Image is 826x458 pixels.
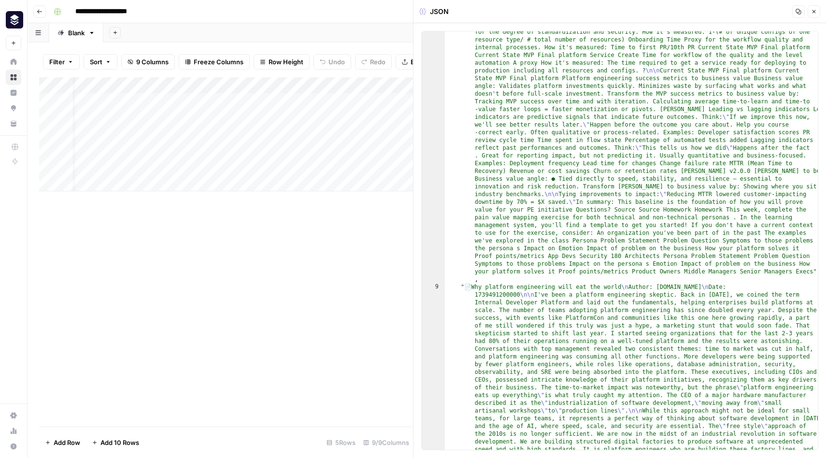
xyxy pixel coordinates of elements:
button: Sort [84,54,117,70]
a: Browse [6,70,21,85]
a: Blank [49,23,103,43]
span: Row Height [269,57,303,67]
span: Filter [49,57,65,67]
button: Undo [313,54,351,70]
span: Undo [328,57,345,67]
img: Platformengineering.org Logo [6,11,23,29]
span: Redo [370,57,385,67]
a: Opportunities [6,100,21,116]
span: 9 Columns [136,57,169,67]
button: Freeze Columns [179,54,250,70]
a: Settings [6,408,21,423]
div: Blank [68,28,85,38]
button: Row Height [254,54,310,70]
a: Insights [6,85,21,100]
a: Home [6,54,21,70]
button: Workspace: Platformengineering.org [6,8,21,32]
button: Filter [43,54,80,70]
button: Add 10 Rows [86,435,145,450]
div: JSON [419,7,449,16]
button: 9 Columns [121,54,175,70]
button: Add Row [39,435,86,450]
div: 9/9 Columns [359,435,413,450]
button: Export CSV [396,54,451,70]
a: Usage [6,423,21,439]
a: Your Data [6,116,21,131]
button: Redo [355,54,392,70]
button: Help + Support [6,439,21,454]
span: Freeze Columns [194,57,243,67]
div: 5 Rows [323,435,359,450]
span: Sort [90,57,102,67]
span: Add Row [54,438,80,447]
span: Add 10 Rows [100,438,139,447]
